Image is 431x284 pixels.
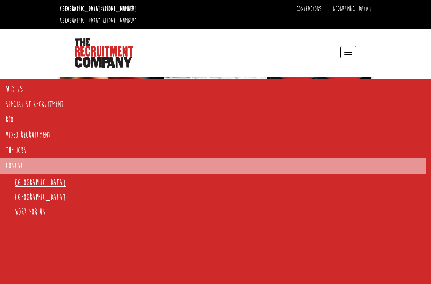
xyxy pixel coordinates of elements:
[58,3,139,15] li: [GEOGRAPHIC_DATA]:
[296,5,321,13] a: Contractors
[330,5,371,13] a: [GEOGRAPHIC_DATA]
[102,5,137,13] a: [PHONE_NUMBER]
[15,178,66,188] a: [GEOGRAPHIC_DATA]
[102,16,137,24] a: [PHONE_NUMBER]
[75,38,133,68] img: The Recruitment Company
[15,207,45,217] a: Work for us
[15,192,66,202] a: [GEOGRAPHIC_DATA]
[58,15,139,26] li: [GEOGRAPHIC_DATA]:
